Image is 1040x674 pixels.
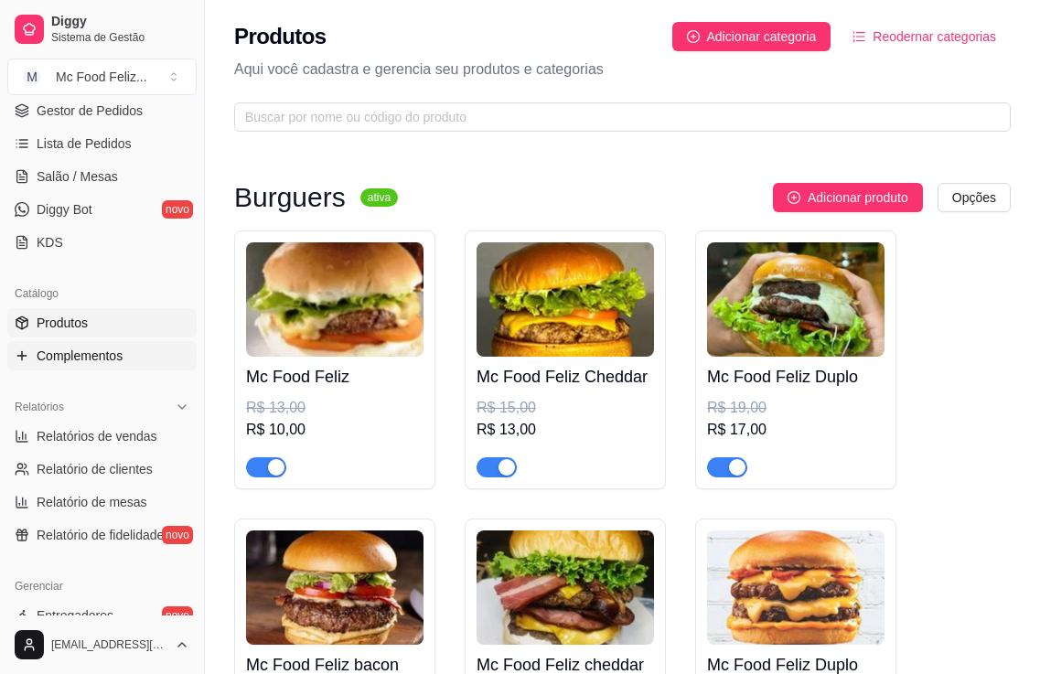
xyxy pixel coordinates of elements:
span: Relatório de mesas [37,493,147,511]
span: Diggy [51,14,189,30]
a: Relatório de clientes [7,455,197,484]
a: Entregadoresnovo [7,601,197,630]
a: Relatório de mesas [7,487,197,517]
span: Relatórios [15,400,64,414]
img: product-image [477,242,654,357]
span: Complementos [37,347,123,365]
button: Reodernar categorias [838,22,1011,51]
h4: Mc Food Feliz Duplo [707,364,885,390]
sup: ativa [360,188,398,207]
img: product-image [246,242,424,357]
a: Relatórios de vendas [7,422,197,451]
span: Opções [952,187,996,208]
span: Salão / Mesas [37,167,118,186]
button: [EMAIL_ADDRESS][DOMAIN_NAME] [7,623,197,667]
button: Adicionar produto [773,183,923,212]
button: Select a team [7,59,197,95]
h4: Mc Food Feliz [246,364,424,390]
span: M [23,68,41,86]
span: Relatório de clientes [37,460,153,478]
span: Reodernar categorias [873,27,996,47]
span: Diggy Bot [37,200,92,219]
div: R$ 13,00 [246,397,424,419]
div: R$ 10,00 [246,419,424,441]
div: Mc Food Feliz ... [56,68,147,86]
span: [EMAIL_ADDRESS][DOMAIN_NAME] [51,637,167,652]
span: Relatórios de vendas [37,427,157,445]
span: Gestor de Pedidos [37,102,143,120]
a: Relatório de fidelidadenovo [7,520,197,550]
p: Aqui você cadastra e gerencia seu produtos e categorias [234,59,1011,80]
img: product-image [477,530,654,645]
a: Salão / Mesas [7,162,197,191]
a: KDS [7,228,197,257]
img: product-image [246,530,424,645]
img: product-image [707,242,885,357]
span: plus-circle [687,30,700,43]
a: Lista de Pedidos [7,129,197,158]
a: DiggySistema de Gestão [7,7,197,51]
span: ordered-list [852,30,865,43]
h2: Produtos [234,22,327,51]
span: Adicionar produto [808,187,908,208]
div: R$ 15,00 [477,397,654,419]
span: KDS [37,233,63,251]
div: Gerenciar [7,572,197,601]
h4: Mc Food Feliz Cheddar [477,364,654,390]
span: Relatório de fidelidade [37,526,164,544]
button: Opções [938,183,1011,212]
a: Produtos [7,308,197,337]
h3: Burguers [234,187,346,209]
input: Buscar por nome ou código do produto [245,107,985,127]
img: product-image [707,530,885,645]
span: Lista de Pedidos [37,134,132,153]
button: Adicionar categoria [672,22,831,51]
a: Complementos [7,341,197,370]
span: Adicionar categoria [707,27,817,47]
span: Entregadores [37,606,113,625]
a: Gestor de Pedidos [7,96,197,125]
div: R$ 17,00 [707,419,885,441]
span: Produtos [37,314,88,332]
div: Catálogo [7,279,197,308]
span: plus-circle [788,191,800,204]
span: Sistema de Gestão [51,30,189,45]
div: R$ 13,00 [477,419,654,441]
a: Diggy Botnovo [7,195,197,224]
div: R$ 19,00 [707,397,885,419]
